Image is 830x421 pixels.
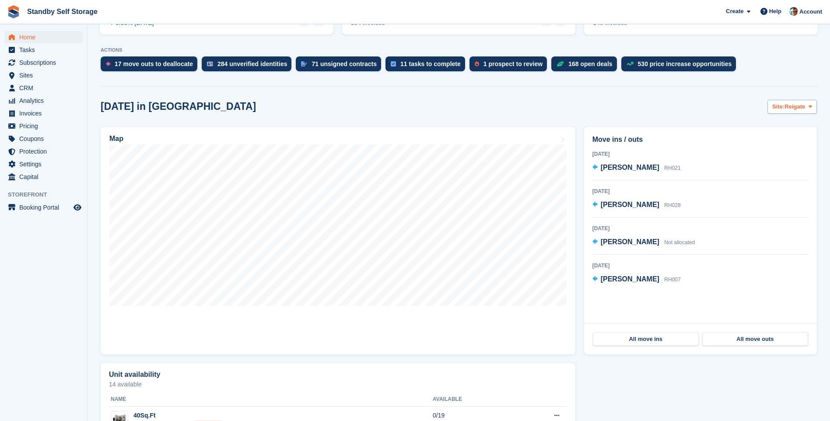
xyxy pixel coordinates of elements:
h2: Map [109,135,123,143]
div: [DATE] [592,150,809,158]
span: Settings [19,158,72,170]
a: menu [4,120,83,132]
span: Subscriptions [19,56,72,69]
a: Preview store [72,202,83,213]
span: Booking Portal [19,201,72,214]
span: Create [726,7,743,16]
div: 1 prospect to review [483,60,543,67]
span: [PERSON_NAME] [601,238,659,246]
img: deal-1b604bf984904fb50ccaf53a9ad4b4a5d6e5aea283cecdc64d6e3604feb123c2.svg [557,61,564,67]
a: menu [4,44,83,56]
a: 71 unsigned contracts [296,56,385,76]
a: menu [4,201,83,214]
span: Coupons [19,133,72,145]
a: All move outs [702,332,808,346]
h2: [DATE] in [GEOGRAPHIC_DATA] [101,101,256,112]
span: Capital [19,171,72,183]
span: Analytics [19,95,72,107]
a: [PERSON_NAME] RH021 [592,162,681,174]
p: ACTIONS [101,47,817,53]
div: 17 move outs to deallocate [115,60,193,67]
img: move_outs_to_deallocate_icon-f764333ba52eb49d3ac5e1228854f67142a1ed5810a6f6cc68b1a99e826820c5.svg [106,61,110,67]
span: Tasks [19,44,72,56]
div: 284 unverified identities [217,60,287,67]
span: Account [799,7,822,16]
a: menu [4,95,83,107]
span: Protection [19,145,72,158]
a: menu [4,56,83,69]
img: stora-icon-8386f47178a22dfd0bd8f6a31ec36ba5ce8667c1dd55bd0f319d3a0aa187defe.svg [7,5,20,18]
span: [PERSON_NAME] [601,275,659,283]
span: Invoices [19,107,72,119]
span: CRM [19,82,72,94]
div: 11 tasks to complete [400,60,461,67]
div: 40Sq.Ft [133,411,222,420]
th: Available [433,393,515,407]
span: Not allocated [664,239,695,246]
span: Reigate [784,102,805,111]
img: contract_signature_icon-13c848040528278c33f63329250d36e43548de30e8caae1d1a13099fd9432cc5.svg [301,61,307,67]
span: Pricing [19,120,72,132]
a: menu [4,107,83,119]
span: Help [769,7,781,16]
span: RH028 [664,202,680,208]
span: Site: [772,102,784,111]
img: Michael Walker [789,7,798,16]
a: 11 tasks to complete [385,56,469,76]
a: menu [4,145,83,158]
a: 530 price increase opportunities [621,56,741,76]
span: RH007 [664,277,680,283]
button: Site: Reigate [767,100,817,114]
a: [PERSON_NAME] RH028 [592,200,681,211]
a: Map [101,127,575,354]
a: menu [4,31,83,43]
h2: Unit availability [109,371,160,379]
span: [PERSON_NAME] [601,164,659,171]
h2: Move ins / outs [592,134,809,145]
div: [DATE] [592,187,809,195]
p: 14 available [109,381,567,387]
span: Home [19,31,72,43]
img: verify_identity-adf6edd0f0f0b5bbfe63781bf79b02c33cf7c696d77639b501bdc392416b5a36.svg [207,61,213,67]
img: task-75834270c22a3079a89374b754ae025e5fb1db73e45f91037f5363f120a921f8.svg [391,61,396,67]
a: All move ins [593,332,699,346]
div: 168 open deals [568,60,612,67]
a: 168 open deals [551,56,621,76]
a: [PERSON_NAME] RH007 [592,274,681,285]
span: RH021 [664,165,680,171]
th: Name [109,393,433,407]
span: [PERSON_NAME] [601,201,659,208]
div: 530 price increase opportunities [638,60,732,67]
a: Standby Self Storage [24,4,101,19]
a: 1 prospect to review [469,56,551,76]
a: 284 unverified identities [202,56,296,76]
a: menu [4,158,83,170]
div: [DATE] [592,262,809,270]
a: [PERSON_NAME] Not allocated [592,237,695,248]
span: Storefront [8,190,87,199]
a: 17 move outs to deallocate [101,56,202,76]
img: price_increase_opportunities-93ffe204e8149a01c8c9dc8f82e8f89637d9d84a8eef4429ea346261dce0b2c0.svg [627,62,634,66]
a: menu [4,171,83,183]
span: Sites [19,69,72,81]
div: [DATE] [592,225,809,232]
div: 71 unsigned contracts [312,60,377,67]
a: menu [4,82,83,94]
a: menu [4,69,83,81]
img: prospect-51fa495bee0391a8d652442698ab0144808aea92771e9ea1ae160a38d050c398.svg [475,61,479,67]
a: menu [4,133,83,145]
